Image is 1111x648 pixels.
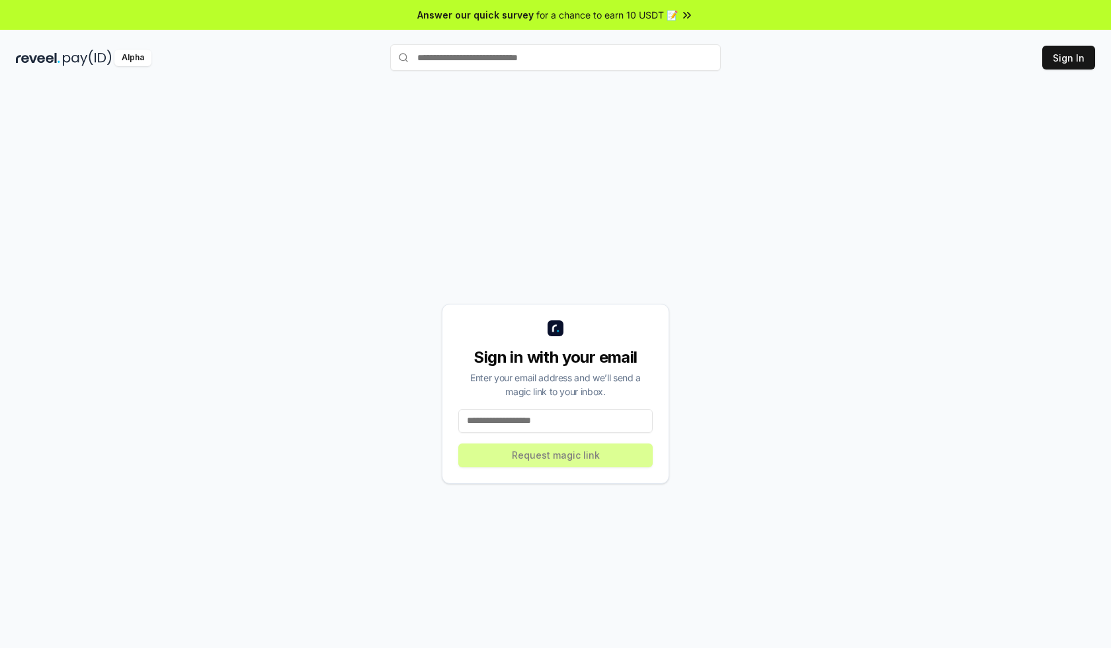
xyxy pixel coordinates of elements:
[1042,46,1095,69] button: Sign In
[458,347,653,368] div: Sign in with your email
[114,50,151,66] div: Alpha
[458,371,653,398] div: Enter your email address and we’ll send a magic link to your inbox.
[548,320,563,336] img: logo_small
[417,8,534,22] span: Answer our quick survey
[536,8,678,22] span: for a chance to earn 10 USDT 📝
[16,50,60,66] img: reveel_dark
[63,50,112,66] img: pay_id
